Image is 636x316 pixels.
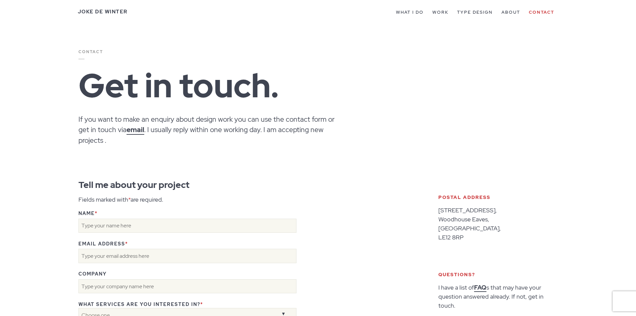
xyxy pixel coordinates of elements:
h4: Questions? [438,271,559,283]
a: email [127,125,144,135]
input: Type your company name here [78,279,296,293]
label: What services are you interested in? [78,301,299,308]
p: Fields marked with are required. [78,195,299,210]
h1: Get in touch. [78,67,378,114]
a: Joke De Winter [78,8,128,15]
p: I have a list of s that may have your question answered already. If not, get in touch. [438,283,559,316]
a: Type Design [457,9,493,15]
p: Contact [78,49,225,67]
p: [STREET_ADDRESS], Woodhouse Eaves, [GEOGRAPHIC_DATA], LE12 8RP [438,206,559,248]
h2: Tell me about your project [78,171,421,195]
a: Work [432,9,448,15]
label: Name [78,210,299,217]
a: FAQ [474,284,486,292]
input: Type your name here [78,219,296,233]
a: Contact [529,9,554,15]
label: Email address [78,240,299,247]
h4: Postal address [438,194,559,206]
p: If you want to make an enquiry about design work you can use the contact form or get in touch via... [78,114,336,153]
a: What I do [396,9,424,15]
a: About [501,9,520,15]
label: Company [78,271,299,278]
input: Type your email address here [78,249,296,263]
